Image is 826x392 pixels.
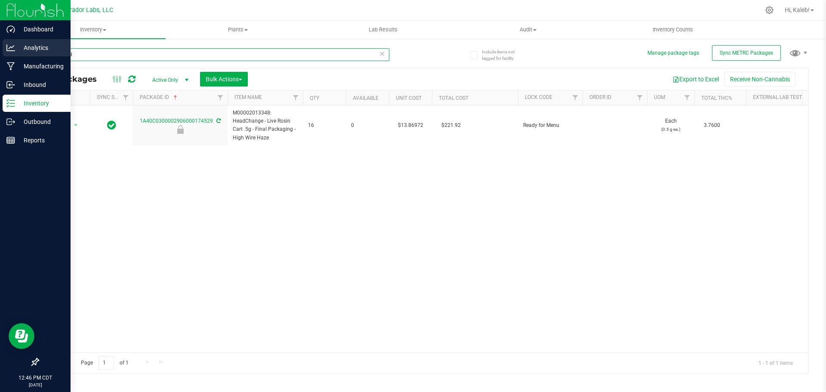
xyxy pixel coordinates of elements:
[589,94,611,100] a: Order Id
[652,125,689,133] p: (0.5 g ea.)
[132,125,229,134] div: Ready for Menu
[667,72,724,86] button: Export to Excel
[234,94,262,100] a: Item Name
[21,21,166,39] a: Inventory
[15,98,67,108] p: Inventory
[45,74,105,84] span: All Packages
[6,117,15,126] inline-svg: Outbound
[213,90,228,105] a: Filter
[353,95,379,101] a: Available
[71,119,81,131] span: select
[437,119,465,132] span: $221.92
[6,62,15,71] inline-svg: Manufacturing
[700,119,724,132] span: 3.7600
[119,90,133,105] a: Filter
[641,26,705,34] span: Inventory Counts
[206,76,242,83] span: Bulk Actions
[15,43,67,53] p: Analytics
[107,119,116,131] span: In Sync
[311,21,456,39] a: Lab Results
[654,94,665,100] a: UOM
[4,374,67,382] p: 12:46 PM CDT
[15,135,67,145] p: Reports
[21,26,166,34] span: Inventory
[379,48,385,59] span: Clear
[396,95,422,101] a: Unit Cost
[6,43,15,52] inline-svg: Analytics
[15,117,67,127] p: Outbound
[15,24,67,34] p: Dashboard
[166,26,310,34] span: Plants
[74,356,136,370] span: Page of 1
[601,21,746,39] a: Inventory Counts
[389,105,432,145] td: $13.86972
[15,61,67,71] p: Manufacturing
[456,26,600,34] span: Audit
[456,21,601,39] a: Audit
[680,90,694,105] a: Filter
[724,72,795,86] button: Receive Non-Cannabis
[785,6,810,13] span: Hi, Kaleb!
[4,382,67,388] p: [DATE]
[525,94,552,100] a: Lock Code
[38,48,389,61] input: Search Package ID, Item Name, SKU, Lot or Part Number...
[701,95,732,101] a: Total THC%
[62,6,113,14] span: Curador Labs, LLC
[652,117,689,133] span: Each
[523,121,577,130] span: Ready for Menu
[308,121,341,130] span: 16
[647,49,699,57] button: Manage package tags
[568,90,583,105] a: Filter
[752,356,800,369] span: 1 - 1 of 1 items
[9,323,34,349] iframe: Resource center
[6,99,15,108] inline-svg: Inventory
[310,95,319,101] a: Qty
[6,80,15,89] inline-svg: Inbound
[6,136,15,145] inline-svg: Reports
[764,6,775,14] div: Manage settings
[140,118,213,124] a: 1A40C0300002906000174529
[233,109,298,142] span: M00002013348: HeadChange - Live Rosin Cart .5g - Final Packaging - High Wire Haze
[140,94,179,100] a: Package ID
[357,26,409,34] span: Lab Results
[200,72,248,86] button: Bulk Actions
[633,90,647,105] a: Filter
[753,94,820,100] a: External Lab Test Result
[97,94,130,100] a: Sync Status
[6,25,15,34] inline-svg: Dashboard
[712,45,781,61] button: Sync METRC Packages
[439,95,468,101] a: Total Cost
[289,90,303,105] a: Filter
[482,49,525,62] span: Include items not tagged for facility
[351,121,384,130] span: 0
[15,80,67,90] p: Inbound
[166,21,311,39] a: Plants
[99,356,114,370] input: 1
[215,118,221,124] span: Sync from Compliance System
[720,50,773,56] span: Sync METRC Packages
